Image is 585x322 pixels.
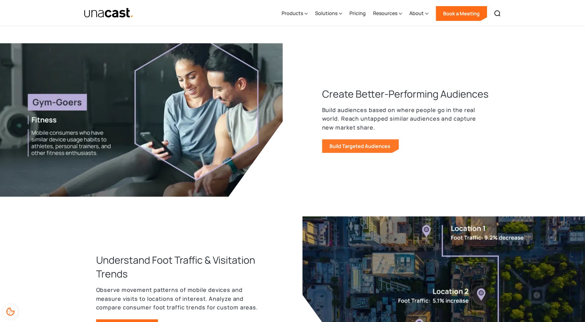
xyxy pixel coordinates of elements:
[315,10,337,17] div: Solutions
[322,139,399,153] a: Build Targeted Audiences
[322,106,489,132] p: Build audiences based on where people go in the real world. Reach untapped similar audiences and ...
[84,8,134,18] a: home
[282,1,308,26] div: Products
[494,10,501,17] img: Search icon
[409,10,424,17] div: About
[96,253,263,280] h3: Understand Foot Traffic & Visitation Trends
[84,8,134,18] img: Unacast text logo
[373,10,397,17] div: Resources
[349,1,366,26] a: Pricing
[96,285,263,312] p: Observe movement patterns of mobile devices and measure visits to locations of interest. Analyze ...
[282,10,303,17] div: Products
[3,304,18,319] div: Cookie Preferences
[322,87,489,101] h3: Create Better-Performing Audiences
[315,1,342,26] div: Solutions
[409,1,428,26] div: About
[373,1,402,26] div: Resources
[436,6,487,21] a: Book a Meeting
